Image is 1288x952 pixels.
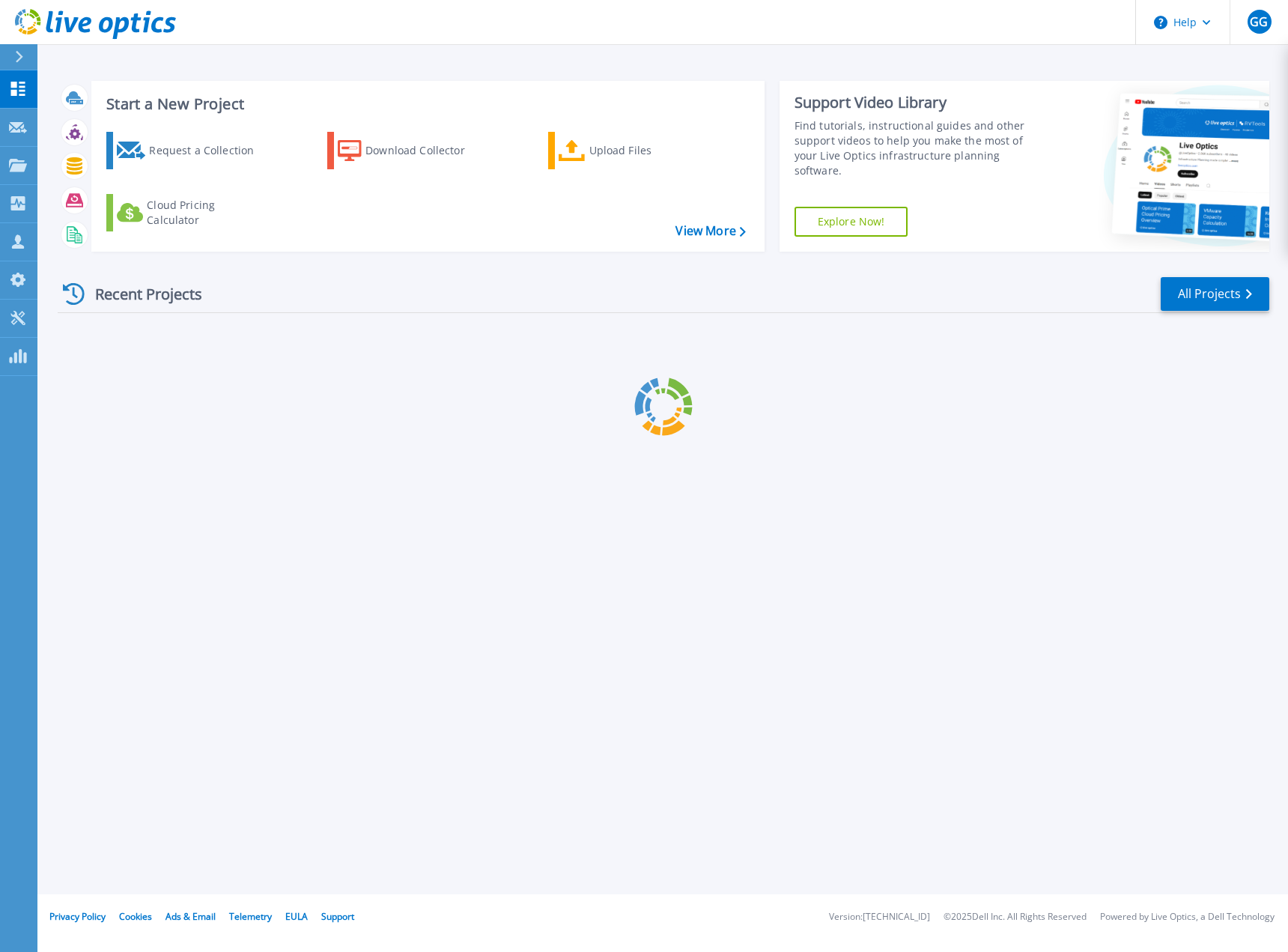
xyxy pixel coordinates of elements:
[1100,912,1275,922] li: Powered by Live Optics, a Dell Technology
[327,132,494,169] a: Download Collector
[229,910,272,923] a: Telemetry
[1161,277,1269,311] a: All Projects
[165,910,216,923] a: Ads & Email
[1250,16,1268,28] span: GG
[149,136,269,166] div: Request a Collection
[944,912,1087,922] li: © 2025 Dell Inc. All Rights Reserved
[285,910,308,923] a: EULA
[795,118,1042,178] div: Find tutorials, instructional guides and other support videos to help you make the most of your L...
[58,276,222,312] div: Recent Projects
[675,224,745,238] a: View More
[119,910,152,923] a: Cookies
[321,910,354,923] a: Support
[365,136,485,166] div: Download Collector
[106,96,745,112] h3: Start a New Project
[548,132,715,169] a: Upload Files
[106,132,273,169] a: Request a Collection
[795,207,908,237] a: Explore Now!
[795,93,1042,112] div: Support Video Library
[829,912,930,922] li: Version: [TECHNICAL_ID]
[49,910,106,923] a: Privacy Policy
[147,198,267,228] div: Cloud Pricing Calculator
[589,136,709,166] div: Upload Files
[106,194,273,231] a: Cloud Pricing Calculator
